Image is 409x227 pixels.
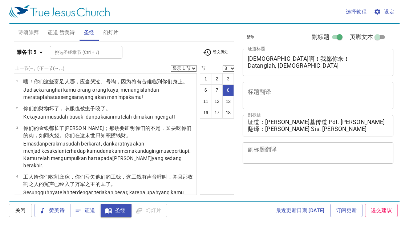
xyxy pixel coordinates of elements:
[273,204,328,217] a: 最近更新日期 [DATE]
[211,84,223,96] button: 7
[85,181,116,187] wg4519: 之主
[23,140,194,169] p: Emas
[70,79,188,84] wg4145: 哪，应当哭泣
[18,28,39,37] span: 诗颂崇拜
[222,84,234,96] button: 8
[23,148,190,168] wg5216: seperti
[106,181,116,187] wg3775: 了。
[23,141,190,168] wg5557: dan
[23,174,193,187] wg650: 他们的工钱
[50,94,143,100] wg3649: atas
[9,204,32,217] button: 关闭
[80,132,131,138] wg1722: 这末世
[23,148,190,168] wg3142: terhadap kamu
[82,94,143,100] wg5004: yang akan menimpa
[70,204,101,217] button: 证道
[106,105,111,111] wg4598: 。
[343,5,370,19] button: 选择教程
[23,148,190,168] wg5213: dan
[126,132,131,138] wg2343: 。
[23,86,194,101] p: Jadi
[23,155,182,168] wg2343: pada
[142,94,143,100] wg5216: !
[52,48,108,56] input: Type Bible Reference
[16,79,18,83] span: 1
[248,55,389,69] textarea: [DEMOGRAPHIC_DATA]啊！我愿你来！ Datanglah, [DEMOGRAPHIC_DATA] [DEMOGRAPHIC_DATA]!
[96,132,131,138] wg2250: 只知积攒钱财
[23,174,193,187] wg5216: 亏欠
[23,87,159,100] wg3568: hai kamu orang-orang kaya
[211,96,223,107] button: 12
[336,206,357,215] span: 订阅更新
[23,141,190,168] wg2728: , dan
[200,96,211,107] button: 11
[23,148,190,168] wg5315: dagingmu
[42,163,44,168] wg2078: .
[162,79,188,84] wg1904: 你们身上。
[203,48,228,57] span: 经文历史
[101,79,188,84] wg2799: 、号啕
[15,66,64,71] label: 上一节 (←, ↑) 下一节 (→, ↓)
[23,174,193,187] wg2040: 给你们
[199,47,232,58] button: 经文历史
[75,181,116,187] wg1519: 万军
[23,125,191,138] wg696: 都长了[PERSON_NAME]
[234,84,245,96] button: 9
[243,33,259,41] button: 清除
[23,148,190,168] wg1510: memakan
[39,105,111,111] wg5216: 财物
[49,132,131,138] wg5613: 火
[84,28,94,37] span: 圣经
[54,181,116,187] wg995: 已经入了
[34,132,131,138] wg4561: ，如同
[48,28,75,37] span: 证道 赞美诗
[14,45,48,59] button: 雅各书 5
[121,114,175,120] wg5216: telah dimakan ngengat
[23,148,190,168] wg5613: api
[61,94,143,100] wg1909: sengsara
[346,7,367,16] span: 选择教程
[248,119,389,132] textarea: 证道：[PERSON_NAME]基传道 Pdt. [PERSON_NAME] 翻译：[PERSON_NAME] Sis. [PERSON_NAME]
[234,96,245,107] button: 14
[23,125,191,138] wg5216: 金
[222,107,234,119] button: 18
[106,206,126,215] span: 圣经
[330,204,363,217] a: 订阅更新
[375,7,394,16] span: 设定
[101,204,131,217] button: 圣经
[23,148,190,168] wg4442: . Kamu telah mengumpulkan harta
[29,132,131,138] wg5216: 肉
[222,73,234,85] button: 3
[234,107,245,119] button: 19
[76,206,95,215] span: 证道
[23,105,175,112] p: 你们的
[75,105,111,111] wg2440: 也被
[152,79,188,84] wg5004: 临到
[16,126,18,130] span: 3
[40,206,65,215] span: 赞美诗
[365,204,398,217] a: 递交建议
[174,114,175,120] wg4598: !
[372,5,397,19] button: 设定
[84,114,175,120] wg4595: , dan
[23,125,191,138] wg2728: ；那
[54,132,131,138] wg4442: 烧。你们在
[23,87,159,100] wg71: sekarang
[131,79,188,84] wg1909: 将有苦难
[17,48,37,57] b: 雅各书 5
[49,105,111,111] wg4149: 坏了
[23,124,194,139] p: 你们的
[16,106,18,110] span: 2
[200,66,206,71] label: 节
[23,190,184,217] wg2400: telah terdengar teriakan besar
[222,96,234,107] button: 13
[247,34,255,40] span: 清除
[16,174,18,178] span: 4
[23,78,194,85] p: 嗐！你们这些富足人
[23,174,193,187] wg5216: 收割
[371,206,392,215] span: 递交建议
[29,181,116,187] wg2325: 之人的冤声
[23,141,190,168] wg2532: perakmu
[129,94,143,100] wg1904: kamu
[276,206,325,215] span: 最近更新日期 [DATE]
